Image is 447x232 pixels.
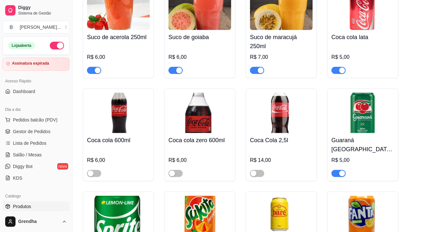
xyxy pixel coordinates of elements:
[3,126,70,137] a: Gestor de Pedidos
[3,76,70,86] div: Acesso Rápido
[18,11,67,16] span: Sistema de Gestão
[3,138,70,148] a: Lista de Pedidos
[13,175,22,181] span: KDS
[13,163,33,170] span: Diggy Bot
[12,61,49,66] article: Assinatura expirada
[332,156,394,164] div: R$ 5,00
[169,156,231,164] div: R$ 6,00
[3,191,70,201] div: Catálogo
[250,156,313,164] div: R$ 14,00
[3,21,70,34] button: Select a team
[250,53,313,61] div: R$ 7,00
[3,201,70,212] a: Produtos
[3,115,70,125] button: Pedidos balcão (PDV)
[87,53,150,61] div: R$ 6,00
[13,203,31,210] span: Produtos
[3,150,70,160] a: Salão / Mesas
[332,136,394,154] h4: Guaraná [GEOGRAPHIC_DATA] lata
[87,156,150,164] div: R$ 6,00
[13,128,50,135] span: Gestor de Pedidos
[332,33,394,42] h4: Coca cola lata
[20,24,61,30] div: [PERSON_NAME] ...
[18,5,67,11] span: Diggy
[3,3,70,18] a: DiggySistema de Gestão
[13,140,47,146] span: Lista de Pedidos
[50,42,64,49] button: Alterar Status
[3,214,70,229] button: Grendha
[87,93,150,133] img: product-image
[169,136,231,145] h4: Coca cola zero 600ml
[169,53,231,61] div: R$ 6,00
[3,161,70,172] a: Diggy Botnovo
[332,93,394,133] img: product-image
[3,58,70,71] a: Assinatura expirada
[250,93,313,133] img: product-image
[18,219,59,225] span: Grendha
[87,136,150,145] h4: Coca cola 600ml
[332,53,394,61] div: R$ 5,00
[169,33,231,42] h4: Suco de goiaba
[8,42,35,49] div: Loja aberta
[8,24,15,30] span: B
[87,33,150,42] h4: Suco de acerola 250ml
[3,86,70,97] a: Dashboard
[169,93,231,133] img: product-image
[3,104,70,115] div: Dia a dia
[13,88,35,95] span: Dashboard
[250,136,313,145] h4: Coca Cola 2,5l
[250,33,313,51] h4: Suco de maracujá 250ml
[3,173,70,183] a: KDS
[13,117,58,123] span: Pedidos balcão (PDV)
[13,152,42,158] span: Salão / Mesas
